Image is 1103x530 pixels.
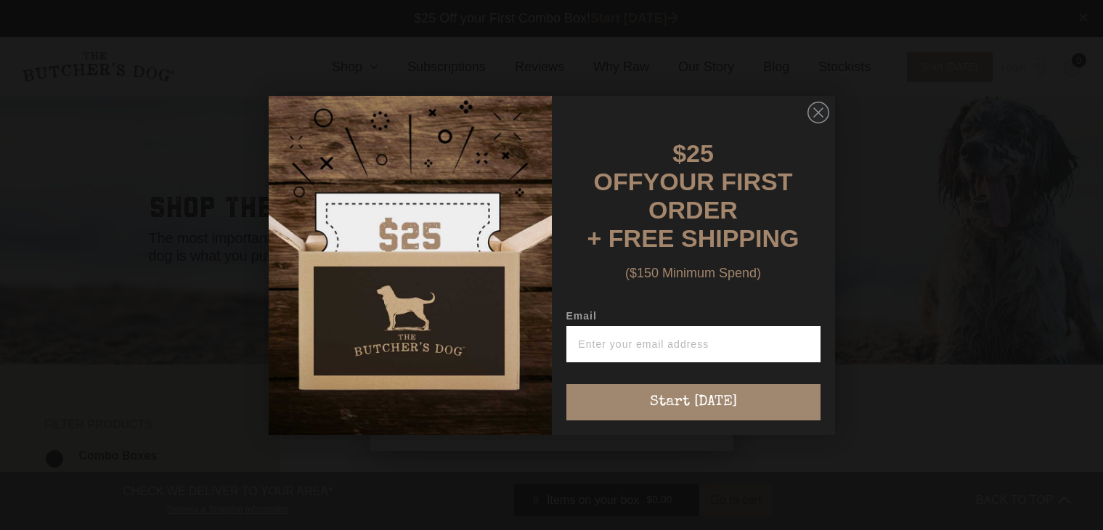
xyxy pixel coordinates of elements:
span: YOUR FIRST ORDER + FREE SHIPPING [587,168,799,252]
span: $25 OFF [594,139,714,195]
button: Close dialog [807,102,829,123]
span: ($150 Minimum Spend) [625,266,761,280]
button: Start [DATE] [566,384,821,420]
input: Enter your email address [566,326,821,362]
label: Email [566,310,821,326]
img: d0d537dc-5429-4832-8318-9955428ea0a1.jpeg [269,96,552,435]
